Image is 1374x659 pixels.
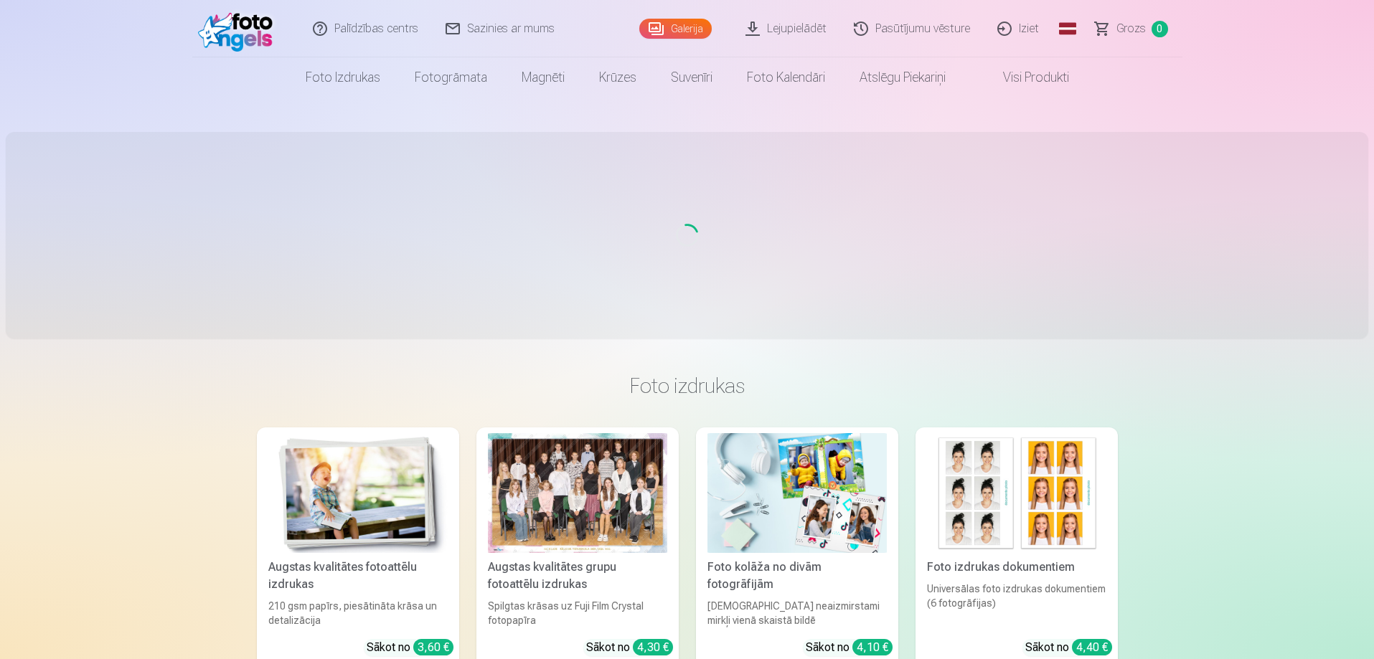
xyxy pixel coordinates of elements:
[702,599,893,627] div: [DEMOGRAPHIC_DATA] neaizmirstami mirkļi vienā skaistā bildē
[1152,21,1168,37] span: 0
[963,57,1086,98] a: Visi produkti
[482,599,673,627] div: Spilgtas krāsas uz Fuji Film Crystal fotopapīra
[268,433,448,553] img: Augstas kvalitātes fotoattēlu izdrukas
[707,433,887,553] img: Foto kolāža no divām fotogrāfijām
[921,559,1112,576] div: Foto izdrukas dokumentiem
[367,639,453,656] div: Sākot no
[198,6,281,52] img: /fa1
[730,57,842,98] a: Foto kalendāri
[806,639,893,656] div: Sākot no
[842,57,963,98] a: Atslēgu piekariņi
[582,57,654,98] a: Krūzes
[921,582,1112,627] div: Universālas foto izdrukas dokumentiem (6 fotogrāfijas)
[413,639,453,655] div: 3,60 €
[702,559,893,593] div: Foto kolāža no divām fotogrāfijām
[639,19,712,39] a: Galerija
[397,57,504,98] a: Fotogrāmata
[1025,639,1112,656] div: Sākot no
[482,559,673,593] div: Augstas kvalitātes grupu fotoattēlu izdrukas
[268,373,1106,399] h3: Foto izdrukas
[852,639,893,655] div: 4,10 €
[1116,20,1146,37] span: Grozs
[504,57,582,98] a: Magnēti
[288,57,397,98] a: Foto izdrukas
[633,639,673,655] div: 4,30 €
[586,639,673,656] div: Sākot no
[263,559,453,593] div: Augstas kvalitātes fotoattēlu izdrukas
[1072,639,1112,655] div: 4,40 €
[654,57,730,98] a: Suvenīri
[263,599,453,627] div: 210 gsm papīrs, piesātināta krāsa un detalizācija
[927,433,1106,553] img: Foto izdrukas dokumentiem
